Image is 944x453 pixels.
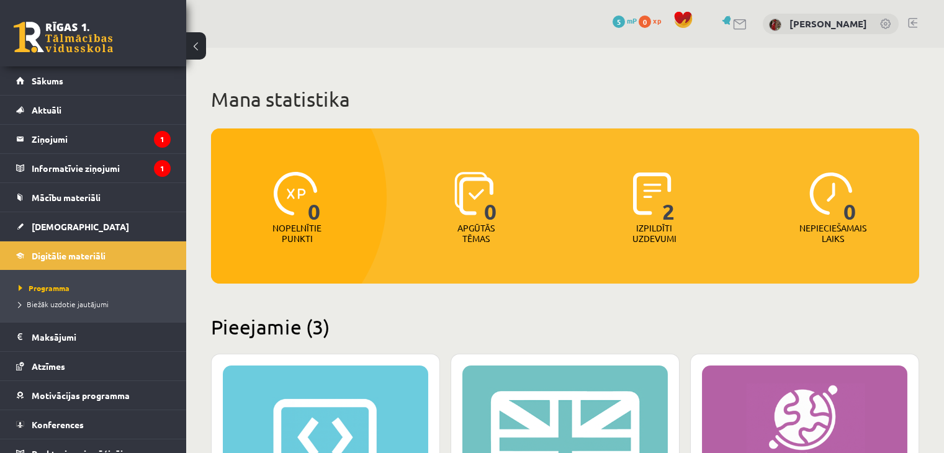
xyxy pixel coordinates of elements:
[613,16,637,25] a: 5 mP
[809,172,853,215] img: icon-clock-7be60019b62300814b6bd22b8e044499b485619524d84068768e800edab66f18.svg
[16,183,171,212] a: Mācību materiāli
[16,212,171,241] a: [DEMOGRAPHIC_DATA]
[32,419,84,430] span: Konferences
[769,19,781,31] img: Vitālijs Kapustins
[32,75,63,86] span: Sākums
[639,16,651,28] span: 0
[454,172,493,215] img: icon-learned-topics-4a711ccc23c960034f471b6e78daf4a3bad4a20eaf4de84257b87e66633f6470.svg
[662,172,675,223] span: 2
[272,223,321,244] p: Nopelnītie punkti
[19,299,109,309] span: Biežāk uzdotie jautājumi
[16,410,171,439] a: Konferences
[14,22,113,53] a: Rīgas 1. Tālmācības vidusskola
[32,323,171,351] legend: Maksājumi
[653,16,661,25] span: xp
[32,250,106,261] span: Digitālie materiāli
[16,352,171,380] a: Atzīmes
[32,192,101,203] span: Mācību materiāli
[16,125,171,153] a: Ziņojumi1
[274,172,317,215] img: icon-xp-0682a9bc20223a9ccc6f5883a126b849a74cddfe5390d2b41b4391c66f2066e7.svg
[16,96,171,124] a: Aktuāli
[639,16,667,25] a: 0 xp
[16,323,171,351] a: Maksājumi
[627,16,637,25] span: mP
[19,283,70,293] span: Programma
[16,66,171,95] a: Sākums
[16,154,171,182] a: Informatīvie ziņojumi1
[484,172,497,223] span: 0
[16,241,171,270] a: Digitālie materiāli
[32,221,129,232] span: [DEMOGRAPHIC_DATA]
[789,17,867,30] a: [PERSON_NAME]
[32,390,130,401] span: Motivācijas programma
[308,172,321,223] span: 0
[843,172,856,223] span: 0
[16,381,171,410] a: Motivācijas programma
[630,223,678,244] p: Izpildīti uzdevumi
[32,154,171,182] legend: Informatīvie ziņojumi
[633,172,672,215] img: icon-completed-tasks-ad58ae20a441b2904462921112bc710f1caf180af7a3daa7317a5a94f2d26646.svg
[19,282,174,294] a: Programma
[211,87,919,112] h1: Mana statistika
[32,361,65,372] span: Atzīmes
[154,131,171,148] i: 1
[19,298,174,310] a: Biežāk uzdotie jautājumi
[799,223,866,244] p: Nepieciešamais laiks
[211,315,919,339] h2: Pieejamie (3)
[154,160,171,177] i: 1
[32,125,171,153] legend: Ziņojumi
[613,16,625,28] span: 5
[32,104,61,115] span: Aktuāli
[452,223,500,244] p: Apgūtās tēmas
